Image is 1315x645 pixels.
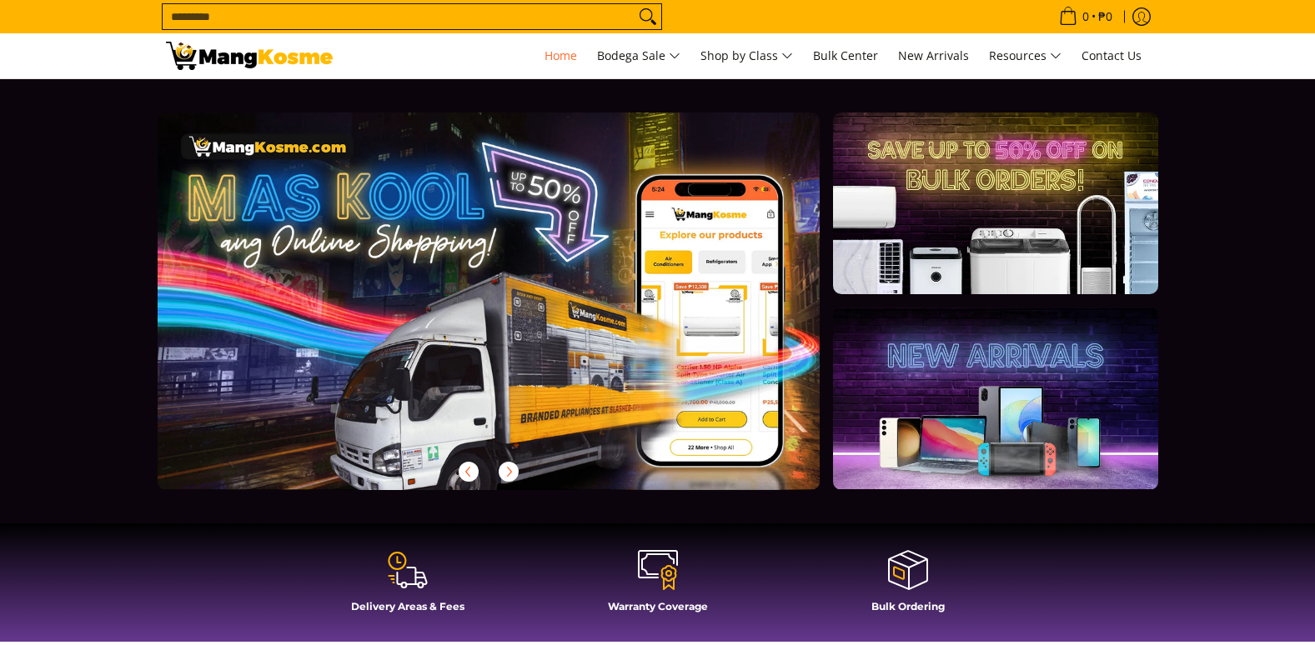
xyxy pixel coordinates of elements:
a: Bulk Center [805,33,886,78]
a: Bulk Ordering [791,548,1025,625]
h4: Delivery Areas & Fees [291,600,524,612]
button: Search [635,4,661,29]
a: Warranty Coverage [541,548,775,625]
span: • [1054,7,1117,26]
a: New Arrivals [890,33,977,78]
span: Shop by Class [700,46,793,67]
span: 0 [1080,11,1092,22]
a: Home [536,33,585,78]
span: Contact Us [1082,47,1142,63]
a: Resources [981,33,1070,78]
a: Shop by Class [692,33,801,78]
button: Next [490,453,527,490]
span: Home [545,47,577,63]
span: New Arrivals [898,47,969,63]
a: Bodega Sale [589,33,689,78]
button: Previous [450,453,487,490]
img: Mang Kosme: Your Home Appliances Warehouse Sale Partner! [166,42,333,70]
span: Bulk Center [813,47,878,63]
span: Resources [989,46,1062,67]
span: ₱0 [1096,11,1115,22]
h4: Warranty Coverage [541,600,775,612]
span: Bodega Sale [597,46,680,67]
a: Contact Us [1073,33,1150,78]
h4: Bulk Ordering [791,600,1025,612]
a: More [158,112,874,517]
a: Delivery Areas & Fees [291,548,524,625]
nav: Main Menu [349,33,1150,78]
